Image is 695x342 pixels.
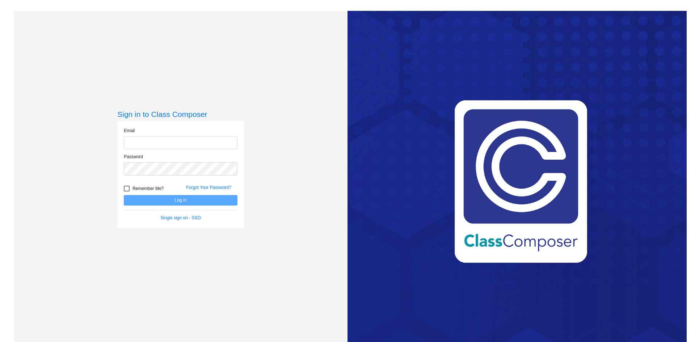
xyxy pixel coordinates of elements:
[161,215,201,220] a: Single sign on - SSO
[117,110,244,119] h3: Sign in to Class Composer
[186,185,231,190] a: Forgot Your Password?
[124,153,143,160] label: Password
[124,195,237,206] button: Log In
[124,127,135,134] label: Email
[132,184,164,193] span: Remember Me?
